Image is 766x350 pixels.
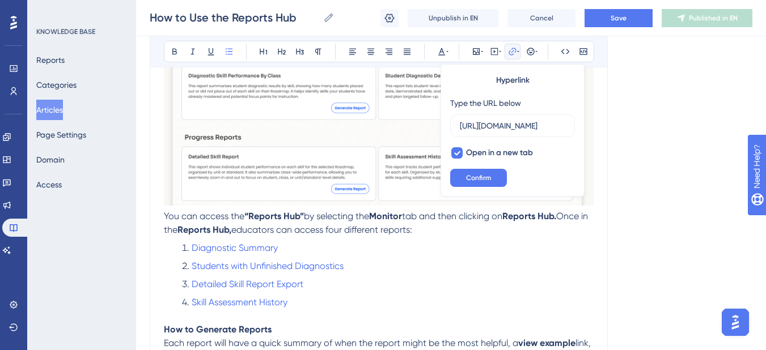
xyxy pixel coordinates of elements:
button: Domain [36,150,65,170]
div: Type the URL below [450,96,521,110]
span: Confirm [466,173,491,182]
strong: Reports Hub, [177,224,231,235]
span: Save [611,14,627,23]
button: Confirm [450,169,507,187]
a: Diagnostic Summary [192,242,278,253]
span: Open in a new tab [466,146,533,160]
input: Article Name [150,10,319,25]
strong: Monitor [369,211,402,221]
strong: view example [518,338,575,348]
iframe: UserGuiding AI Assistant Launcher [718,305,752,339]
button: Articles [36,100,63,120]
button: Published in EN [662,9,752,27]
strong: How to Generate Reports [164,324,272,335]
span: Once in the [164,211,590,235]
span: Hyperlink [496,74,530,87]
span: You can access the [164,211,244,221]
a: Skill Assessment History [192,297,287,308]
span: educators can access four different reports: [231,224,412,235]
span: Unpublish in EN [429,14,478,23]
span: by selecting the [304,211,369,221]
input: Type the value [460,119,565,132]
div: KNOWLEDGE BASE [36,27,95,36]
span: Published in EN [689,14,738,23]
button: Cancel [507,9,575,27]
button: Reports [36,50,65,70]
button: Categories [36,75,77,95]
a: Students with Unfinished Diagnostics [192,261,344,271]
button: Save [585,9,653,27]
button: Access [36,174,62,195]
button: Page Settings [36,125,86,145]
span: Cancel [530,14,553,23]
button: Unpublish in EN [408,9,498,27]
a: Detailed Skill Report Export [192,279,303,289]
strong: Reports Hub. [502,211,556,221]
span: Each report will have a quick summary of when the report might be the most helpful, a [164,338,518,348]
strong: “Reports Hub” [244,211,304,221]
span: Need Help? [27,3,71,16]
span: tab and then clicking on [402,211,502,221]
